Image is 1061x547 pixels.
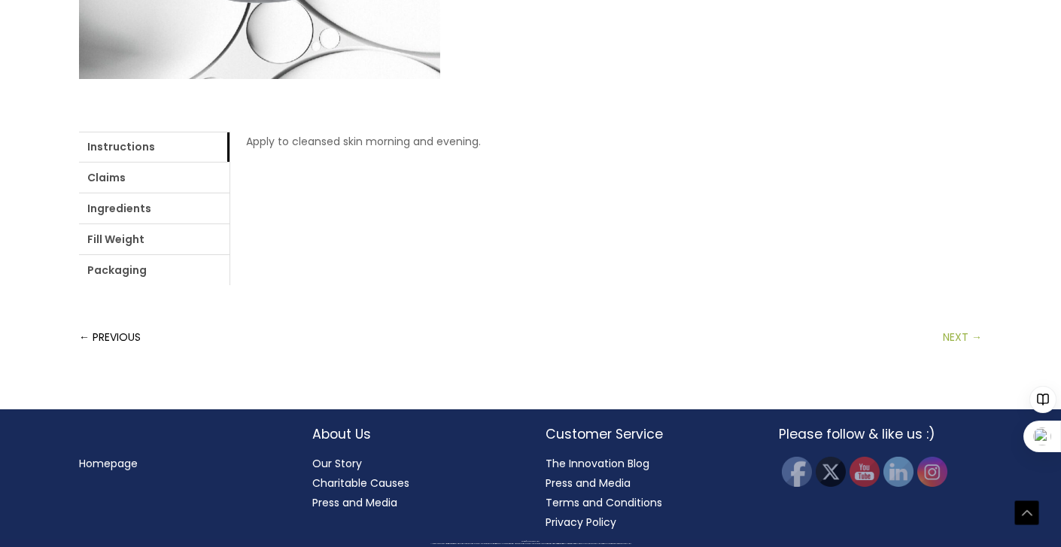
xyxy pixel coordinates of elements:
[546,515,616,530] a: Privacy Policy
[312,456,362,471] a: Our Story
[546,476,631,491] a: Press and Media
[816,457,846,487] img: Twitter
[312,476,409,491] a: Charitable Causes
[26,543,1035,545] div: All material on this Website, including design, text, images, logos and sounds, are owned by Cosm...
[26,541,1035,542] div: Copyright © 2025
[530,541,540,542] span: Cosmetic Solutions
[546,495,662,510] a: Terms and Conditions
[312,495,397,510] a: Press and Media
[79,132,230,162] a: Instructions
[246,132,966,151] p: Apply to cleansed skin morning and evening.
[546,424,749,444] h2: Customer Service
[79,163,230,193] a: Claims
[779,424,982,444] h2: Please follow & like us :)
[79,322,141,352] a: ← PREVIOUS
[79,224,230,254] a: Fill Weight
[312,424,515,444] h2: About Us
[79,456,138,471] a: Homepage
[312,454,515,512] nav: About Us
[79,454,282,473] nav: Menu
[782,457,812,487] img: Facebook
[79,255,230,285] a: Packaging
[546,456,649,471] a: The Innovation Blog
[79,193,230,223] a: Ingredients
[943,322,982,352] a: NEXT →
[546,454,749,532] nav: Customer Service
